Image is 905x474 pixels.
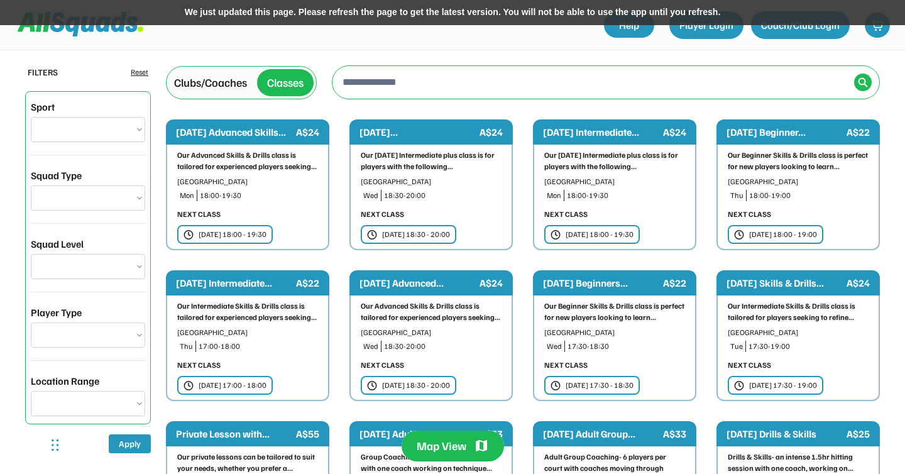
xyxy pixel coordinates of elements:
img: clock.svg [184,229,194,240]
img: Icon%20%2838%29.svg [858,77,868,87]
div: A$24 [847,275,870,290]
div: Group Coaching- 6 players on the court with one coach working on technique... [361,451,502,474]
div: [GEOGRAPHIC_DATA] [177,327,318,338]
img: clock.svg [551,229,561,240]
div: NEXT CLASS [544,209,588,220]
div: Our Beginner Skills & Drills class is perfect for new players looking to learn... [544,300,685,323]
img: clock.svg [184,380,194,391]
div: FILTERS [28,65,58,79]
div: Mon [547,190,561,201]
div: [DATE] 18:30 - 20:00 [382,229,450,240]
div: [DATE] Advanced Skills... [176,124,293,140]
div: NEXT CLASS [728,209,771,220]
div: Tue [730,341,743,352]
div: Our Intermediate Skills & Drills class is tailored for players seeking to refine... [728,300,869,323]
div: Location Range [31,373,99,389]
div: [DATE] Beginners... [543,275,661,290]
div: 18:00-19:30 [200,190,318,201]
div: NEXT CLASS [177,209,221,220]
div: Mon [180,190,194,201]
div: [DATE] Skills & Drills... [727,275,844,290]
div: A$33 [480,426,503,441]
div: Thu [180,341,193,352]
div: A$24 [480,275,503,290]
div: A$25 [847,426,870,441]
div: A$24 [480,124,503,140]
div: [DATE] 18:00 - 19:30 [199,229,266,240]
div: Drills & Skills- an intense 1.5hr hitting session with one coach, working on... [728,451,869,474]
div: [GEOGRAPHIC_DATA] [361,327,502,338]
div: NEXT CLASS [728,360,771,371]
div: [DATE] Adult Group... [359,426,477,441]
div: Our Beginner Skills & Drills class is perfect for new players looking to learn... [728,150,869,172]
div: [GEOGRAPHIC_DATA] [177,176,318,187]
div: Wed [363,190,378,201]
div: Map View [417,438,466,454]
div: Our Intermediate Skills & Drills class is tailored for experienced players seeking... [177,300,318,323]
div: Player Type [31,305,82,320]
div: 17:00-18:00 [199,341,318,352]
div: Private Lesson with... [176,426,293,441]
div: Sport [31,99,55,114]
div: [DATE]... [359,124,477,140]
div: [DATE] Beginner... [727,124,844,140]
img: clock.svg [367,229,377,240]
div: Our [DATE] Intermediate plus class is for players with the following... [361,150,502,172]
div: A$22 [847,124,870,140]
div: [DATE] Drills & Skills [727,426,844,441]
div: NEXT CLASS [361,209,404,220]
div: [DATE] Adult Group... [543,426,661,441]
div: [GEOGRAPHIC_DATA] [728,176,869,187]
div: [DATE] 17:30 - 18:30 [566,380,633,391]
div: Our private lessons can be tailored to suit your needs, whether you prefer a... [177,451,318,474]
img: clock.svg [551,380,561,391]
div: [DATE] Intermediate... [543,124,661,140]
div: 18:00-19:00 [749,190,869,201]
div: A$24 [296,124,319,140]
img: clock.svg [367,380,377,391]
div: 18:00-19:30 [567,190,685,201]
div: Our [DATE] Intermediate plus class is for players with the following... [544,150,685,172]
div: Classes [267,74,304,91]
div: [DATE] 18:30 - 20:00 [382,380,450,391]
div: A$33 [663,426,686,441]
div: [GEOGRAPHIC_DATA] [361,176,502,187]
div: [DATE] 17:30 - 19:00 [749,380,817,391]
div: NEXT CLASS [361,360,404,371]
div: [DATE] 17:00 - 18:00 [199,380,266,391]
div: Wed [363,341,378,352]
div: Our Advanced Skills & Drills class is tailored for experienced players seeking... [177,150,318,172]
div: [DATE] 18:00 - 19:30 [566,229,633,240]
div: Thu [730,190,743,201]
div: Our Advanced Skills & Drills class is tailored for experienced players seeking... [361,300,502,323]
div: Reset [131,67,148,78]
div: Clubs/Coaches [174,74,247,91]
div: [DATE] Advanced... [359,275,477,290]
div: 17:30-19:00 [749,341,869,352]
div: A$24 [663,124,686,140]
img: clock.svg [734,380,744,391]
div: [DATE] Intermediate... [176,275,293,290]
div: Squad Type [31,168,82,183]
div: [GEOGRAPHIC_DATA] [544,176,685,187]
div: Wed [547,341,562,352]
div: NEXT CLASS [544,360,588,371]
div: A$22 [296,275,319,290]
div: [GEOGRAPHIC_DATA] [728,327,869,338]
div: NEXT CLASS [177,360,221,371]
div: [GEOGRAPHIC_DATA] [544,327,685,338]
div: A$55 [296,426,319,441]
div: 18:30-20:00 [384,341,502,352]
div: [DATE] 18:00 - 19:00 [749,229,817,240]
img: clock.svg [734,229,744,240]
div: Squad Level [31,236,84,251]
div: 18:30-20:00 [384,190,502,201]
div: 17:30-18:30 [568,341,685,352]
div: A$22 [663,275,686,290]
